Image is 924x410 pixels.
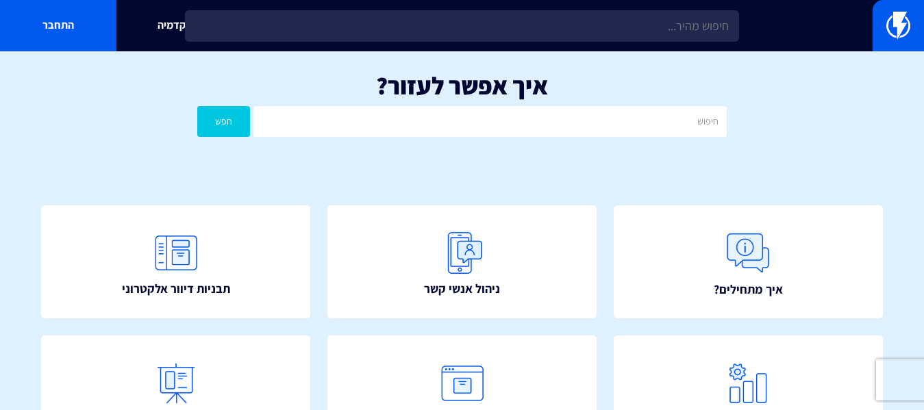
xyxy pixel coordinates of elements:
button: חפש [197,106,250,137]
a: תבניות דיוור אלקטרוני [41,205,310,319]
span: איך מתחילים? [714,281,783,298]
input: חיפוש [253,106,727,137]
a: ניהול אנשי קשר [327,205,597,319]
h1: איך אפשר לעזור? [21,72,903,99]
span: ניהול אנשי קשר [424,280,500,298]
input: חיפוש מהיר... [185,10,739,42]
a: איך מתחילים? [614,205,883,319]
span: תבניות דיוור אלקטרוני [122,280,230,298]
